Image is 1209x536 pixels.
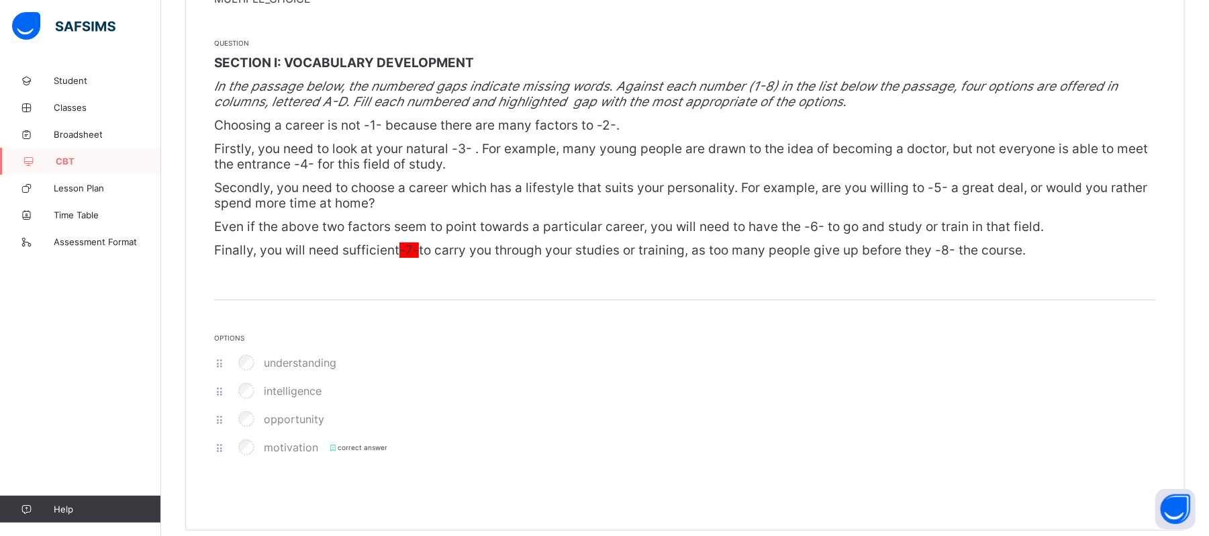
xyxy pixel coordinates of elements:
span: opportunity [264,412,324,426]
span: Even if the above two factors seem to point towards a particular career, you will need to have th... [214,219,1044,234]
span: -7- [399,242,419,258]
span: understanding [264,356,336,369]
span: intelligence [264,384,322,398]
span: Broadsheet [54,129,161,140]
span: Lesson Plan [54,183,161,193]
span: Student [54,75,161,86]
span: Question [214,39,1156,47]
span: Help [54,504,160,515]
span: Assessment Format [54,236,161,247]
span: SECTION I: VOCABULARY DEVELOPMENT [214,55,474,71]
span: motivation [264,441,318,454]
span: Time Table [54,210,161,220]
span: Options [214,334,1156,342]
img: safsims [12,12,115,40]
span: Classes [54,102,161,113]
span: Choosing a career is not -1- because there are many factors to -2-. [214,118,620,133]
span: In the passage below, the numbered gaps indicate missing words. Against each number (1-8) in the ... [214,79,1118,109]
span: correct answer [328,443,387,451]
span: Firstly, you need to look at your natural -3- . For example, many young people are drawn to the i... [214,141,1148,172]
span: Finally, you will need sufficient to carry you through your studies or training, as too many peop... [214,242,1026,258]
span: Secondly, you need to choose a career which has a lifestyle that suits your personality. For exam... [214,180,1147,211]
span: CBT [56,156,161,167]
button: Open asap [1155,489,1196,529]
